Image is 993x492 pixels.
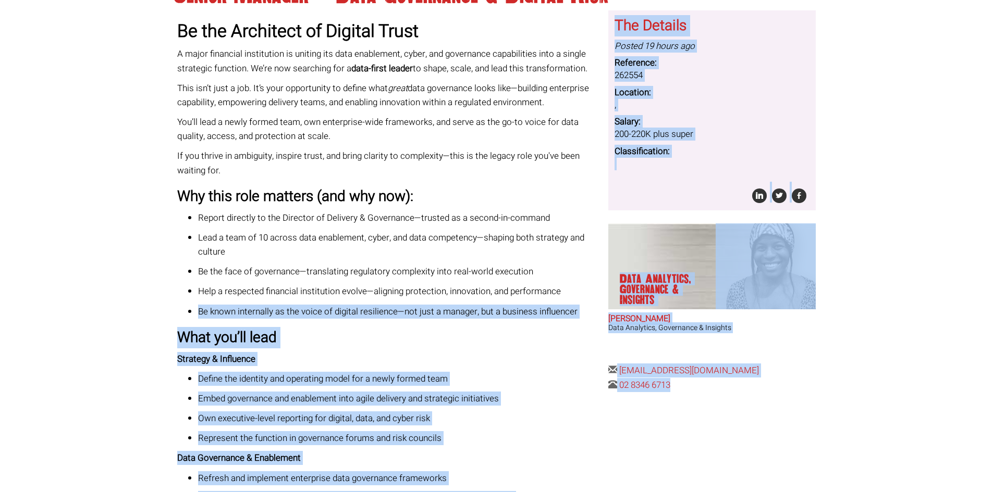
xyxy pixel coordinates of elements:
[619,364,759,377] a: [EMAIL_ADDRESS][DOMAIN_NAME]
[198,264,600,279] p: Be the face of governance—translating regulatory complexity into real-world execution
[198,305,600,319] p: Be known internally as the voice of digital resilience—not just a manager, but a business influencer
[177,352,255,365] strong: Strategy & Influence
[608,324,816,332] h3: Data Analytics, Governance & Insights
[615,99,810,111] dd: ,
[177,149,600,177] p: If you thrive in ambiguity, inspire trust, and bring clarity to complexity—this is the legacy rol...
[198,372,600,386] p: Define the identity and operating model for a newly formed team
[388,82,408,95] em: great
[615,86,810,99] dt: Location:
[615,18,810,34] h3: The Details
[198,231,600,259] p: Lead a team of 10 across data enablement, cyber, and data competency—shaping both strategy and cu...
[177,81,600,109] p: This isn’t just a job. It’s your opportunity to define what data governance looks like—building e...
[198,392,600,406] p: Embed governance and enablement into agile delivery and strategic initiatives
[177,451,301,464] strong: Data Governance & Enablement
[615,116,810,128] dt: Salary:
[620,274,700,305] p: Data Analytics, Governance & Insights
[177,18,419,44] strong: Be the Architect of Digital Trust
[619,379,670,392] a: 02 8346 6713
[615,145,810,158] dt: Classification:
[198,284,600,298] p: Help a respected financial institution evolve—aligning protection, innovation, and performance
[615,57,810,69] dt: Reference:
[716,223,816,309] img: Chipo Riva does Data Analytics, Governance & Insights
[198,411,600,425] p: Own executive-level reporting for digital, data, and cyber risk
[351,62,413,75] strong: data-first leader
[608,314,816,324] h2: [PERSON_NAME]
[198,211,600,225] p: Report directly to the Director of Delivery & Governance—trusted as a second-in-command
[177,186,413,207] strong: Why this role matters (and why now):
[615,69,810,82] dd: 262554
[198,431,600,445] p: Represent the function in governance forums and risk councils
[177,115,600,143] p: You’ll lead a newly formed team, own enterprise-wide frameworks, and serve as the go-to voice for...
[198,471,600,485] p: Refresh and implement enterprise data governance frameworks
[177,47,600,75] p: A major financial institution is uniting its data enablement, cyber, and governance capabilities ...
[177,327,277,348] strong: What you’ll lead
[615,40,695,53] i: Posted 19 hours ago
[615,128,810,141] dd: 200-220K plus super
